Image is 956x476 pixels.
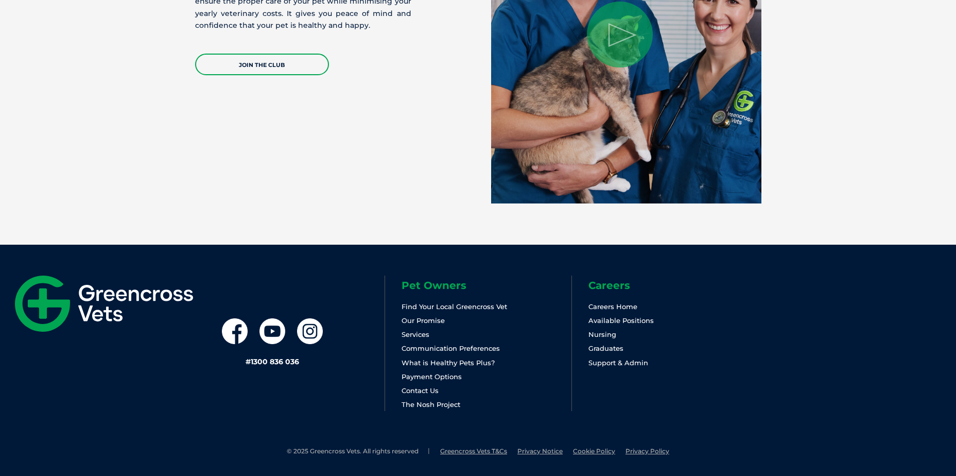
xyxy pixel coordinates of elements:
a: #1300 836 036 [246,357,299,366]
span: # [246,357,251,366]
a: Support & Admin [588,359,648,367]
a: Graduates [588,344,623,352]
a: Privacy Policy [625,447,669,455]
a: Available Positions [588,316,654,325]
h6: Pet Owners [402,280,571,291]
a: Our Promise [402,316,445,325]
a: Services [402,330,429,338]
h6: Careers [588,280,758,291]
a: The Nosh Project [402,400,460,409]
a: JOIN THE CLUB [195,54,329,75]
a: Cookie Policy [573,447,615,455]
a: Communication Preferences [402,344,500,352]
a: Contact Us [402,386,439,395]
a: Find Your Local Greencross Vet [402,302,507,311]
a: Greencross Vets T&Cs [440,447,507,455]
li: © 2025 Greencross Vets. All rights reserved [287,447,430,456]
a: What is Healthy Pets Plus? [402,359,495,367]
a: Payment Options [402,372,462,381]
a: Privacy Notice [517,447,563,455]
a: Careers Home [588,302,637,311]
a: Nursing [588,330,616,338]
